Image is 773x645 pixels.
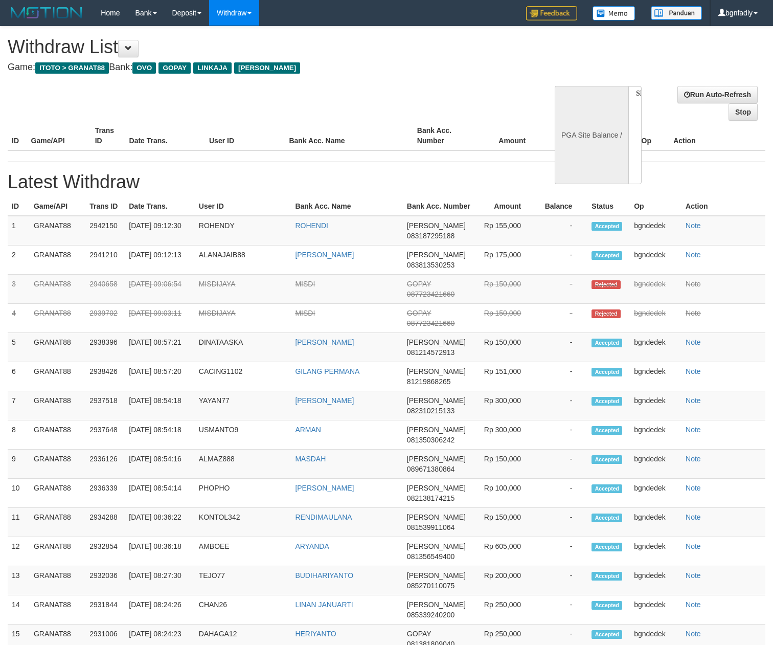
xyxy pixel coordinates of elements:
td: GRANAT88 [30,362,85,391]
span: [PERSON_NAME] [407,367,466,375]
td: Rp 175,000 [476,246,536,275]
td: 2942150 [85,216,125,246]
td: [DATE] 08:57:21 [125,333,195,362]
td: bgndedek [630,508,681,537]
span: Accepted [592,601,622,610]
a: Note [686,513,701,521]
a: ROHENDI [295,221,328,230]
th: Trans ID [91,121,125,150]
td: 9 [8,450,30,479]
a: Note [686,251,701,259]
td: 13 [8,566,30,595]
th: Game/API [30,197,85,216]
td: Rp 150,000 [476,450,536,479]
a: Note [686,484,701,492]
td: 2932854 [85,537,125,566]
td: - [536,246,587,275]
span: ITOTO > GRANAT88 [35,62,109,74]
td: bgndedek [630,537,681,566]
th: Bank Acc. Number [403,197,476,216]
td: 8 [8,420,30,450]
td: GRANAT88 [30,391,85,420]
td: GRANAT88 [30,275,85,304]
span: Accepted [592,514,622,522]
th: Trans ID [85,197,125,216]
a: MISDI [295,280,315,288]
a: Note [686,338,701,346]
a: ARMAN [295,426,321,434]
td: 2938396 [85,333,125,362]
td: 10 [8,479,30,508]
span: Rejected [592,309,620,318]
span: Accepted [592,484,622,493]
td: [DATE] 09:12:30 [125,216,195,246]
td: 2939702 [85,304,125,333]
span: 081350306242 [407,436,454,444]
th: Balance [536,197,587,216]
a: [PERSON_NAME] [295,484,354,492]
td: Rp 151,000 [476,362,536,391]
td: GRANAT88 [30,566,85,595]
td: [DATE] 08:54:16 [125,450,195,479]
td: PHOPHO [195,479,291,508]
td: Rp 200,000 [476,566,536,595]
td: Rp 300,000 [476,420,536,450]
a: Note [686,367,701,375]
span: 087723421660 [407,290,454,298]
td: - [536,595,587,625]
td: ALANAJAIB88 [195,246,291,275]
td: [DATE] 08:36:18 [125,537,195,566]
td: 14 [8,595,30,625]
th: Status [587,197,630,216]
td: Rp 150,000 [476,304,536,333]
td: 12 [8,537,30,566]
td: - [536,333,587,362]
td: - [536,304,587,333]
img: panduan.png [651,6,702,20]
td: - [536,566,587,595]
td: bgndedek [630,246,681,275]
a: Note [686,309,701,317]
span: 085339240200 [407,611,454,619]
a: [PERSON_NAME] [295,338,354,346]
a: [PERSON_NAME] [295,251,354,259]
td: GRANAT88 [30,216,85,246]
span: [PERSON_NAME] [407,513,466,521]
td: - [536,537,587,566]
th: Op [638,121,670,150]
span: Accepted [592,455,622,464]
td: 2936339 [85,479,125,508]
td: bgndedek [630,304,681,333]
td: GRANAT88 [30,479,85,508]
th: ID [8,197,30,216]
td: [DATE] 09:03:11 [125,304,195,333]
td: Rp 300,000 [476,391,536,420]
td: 3 [8,275,30,304]
span: 085270110075 [407,582,454,590]
th: Amount [476,197,536,216]
span: 81219868265 [407,377,451,386]
td: GRANAT88 [30,420,85,450]
td: 5 [8,333,30,362]
span: 082310215133 [407,407,454,415]
a: Note [686,630,701,638]
th: Bank Acc. Name [291,197,402,216]
td: - [536,216,587,246]
a: Note [686,571,701,580]
span: [PERSON_NAME] [407,338,466,346]
td: - [536,391,587,420]
td: [DATE] 09:06:54 [125,275,195,304]
a: MISDI [295,309,315,317]
td: 1 [8,216,30,246]
td: bgndedek [630,450,681,479]
td: bgndedek [630,216,681,246]
td: 2 [8,246,30,275]
th: User ID [195,197,291,216]
td: Rp 100,000 [476,479,536,508]
td: ALMAZ888 [195,450,291,479]
h1: Withdraw List [8,37,505,57]
span: [PERSON_NAME] [407,542,466,550]
a: Note [686,600,701,609]
a: [PERSON_NAME] [295,396,354,405]
td: Rp 150,000 [476,275,536,304]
